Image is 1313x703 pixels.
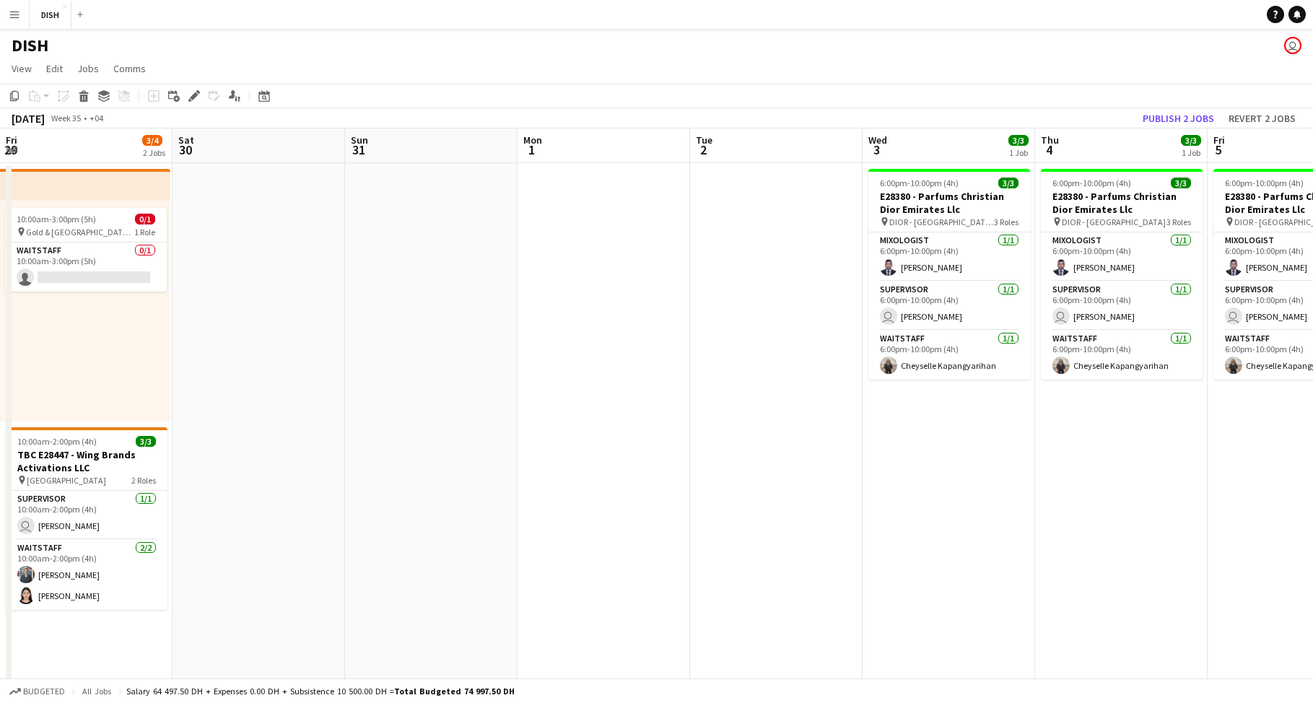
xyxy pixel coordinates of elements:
[1041,190,1203,216] h3: E28380 - Parfums Christian Dior Emirates Llc
[6,134,17,147] span: Fri
[889,217,994,227] span: DIOR - [GEOGRAPHIC_DATA], [GEOGRAPHIC_DATA]
[136,436,156,447] span: 3/3
[868,169,1030,380] app-job-card: 6:00pm-10:00pm (4h)3/3E28380 - Parfums Christian Dior Emirates Llc DIOR - [GEOGRAPHIC_DATA], [GEO...
[12,62,32,75] span: View
[6,491,167,540] app-card-role: Supervisor1/110:00am-2:00pm (4h) [PERSON_NAME]
[40,59,69,78] a: Edit
[351,134,368,147] span: Sun
[868,232,1030,281] app-card-role: Mixologist1/16:00pm-10:00pm (4h)[PERSON_NAME]
[868,281,1030,331] app-card-role: Supervisor1/16:00pm-10:00pm (4h) [PERSON_NAME]
[880,178,959,188] span: 6:00pm-10:00pm (4h)
[79,686,114,697] span: All jobs
[523,134,542,147] span: Mon
[48,113,84,123] span: Week 35
[1225,178,1304,188] span: 6:00pm-10:00pm (4h)
[1008,135,1029,146] span: 3/3
[1284,37,1301,54] app-user-avatar: John Santarin
[1041,169,1203,380] app-job-card: 6:00pm-10:00pm (4h)3/3E28380 - Parfums Christian Dior Emirates Llc DIOR - [GEOGRAPHIC_DATA]3 Role...
[868,134,887,147] span: Wed
[5,243,167,292] app-card-role: Waitstaff0/110:00am-3:00pm (5h)
[6,59,38,78] a: View
[1041,134,1059,147] span: Thu
[23,686,65,697] span: Budgeted
[868,190,1030,216] h3: E28380 - Parfums Christian Dior Emirates Llc
[135,214,155,224] span: 0/1
[131,475,156,486] span: 2 Roles
[1171,178,1191,188] span: 3/3
[17,436,97,447] span: 10:00am-2:00pm (4h)
[6,427,167,610] app-job-card: 10:00am-2:00pm (4h)3/3TBC E28447 - Wing Brands Activations LLC [GEOGRAPHIC_DATA]2 RolesSupervisor...
[994,217,1018,227] span: 3 Roles
[77,62,99,75] span: Jobs
[30,1,71,29] button: DISH
[178,134,194,147] span: Sat
[142,135,162,146] span: 3/4
[1211,141,1225,158] span: 5
[113,62,146,75] span: Comms
[1052,178,1131,188] span: 6:00pm-10:00pm (4h)
[134,227,155,237] span: 1 Role
[1041,281,1203,331] app-card-role: Supervisor1/16:00pm-10:00pm (4h) [PERSON_NAME]
[1062,217,1166,227] span: DIOR - [GEOGRAPHIC_DATA]
[5,208,167,292] app-job-card: 10:00am-3:00pm (5h)0/1 Gold & [GEOGRAPHIC_DATA], [PERSON_NAME] Rd - Al Quoz - Al Quoz Industrial ...
[6,540,167,610] app-card-role: Waitstaff2/210:00am-2:00pm (4h)[PERSON_NAME][PERSON_NAME]
[394,686,515,697] span: Total Budgeted 74 997.50 DH
[1181,135,1201,146] span: 3/3
[108,59,152,78] a: Comms
[866,141,887,158] span: 3
[27,475,106,486] span: [GEOGRAPHIC_DATA]
[46,62,63,75] span: Edit
[90,113,103,123] div: +04
[1039,141,1059,158] span: 4
[868,331,1030,380] app-card-role: Waitstaff1/16:00pm-10:00pm (4h)Cheyselle Kapangyarihan
[1213,134,1225,147] span: Fri
[1009,147,1028,158] div: 1 Job
[694,141,712,158] span: 2
[1041,232,1203,281] app-card-role: Mixologist1/16:00pm-10:00pm (4h)[PERSON_NAME]
[349,141,368,158] span: 31
[71,59,105,78] a: Jobs
[6,448,167,474] h3: TBC E28447 - Wing Brands Activations LLC
[1166,217,1191,227] span: 3 Roles
[1137,109,1220,128] button: Publish 2 jobs
[4,141,17,158] span: 29
[126,686,515,697] div: Salary 64 497.50 DH + Expenses 0.00 DH + Subsistence 10 500.00 DH =
[1041,331,1203,380] app-card-role: Waitstaff1/16:00pm-10:00pm (4h)Cheyselle Kapangyarihan
[521,141,542,158] span: 1
[696,134,712,147] span: Tue
[12,35,48,56] h1: DISH
[1223,109,1301,128] button: Revert 2 jobs
[12,111,45,126] div: [DATE]
[143,147,165,158] div: 2 Jobs
[998,178,1018,188] span: 3/3
[7,684,67,699] button: Budgeted
[1182,147,1200,158] div: 1 Job
[176,141,194,158] span: 30
[17,214,96,224] span: 10:00am-3:00pm (5h)
[26,227,134,237] span: Gold & [GEOGRAPHIC_DATA], [PERSON_NAME] Rd - Al Quoz - Al Quoz Industrial Area 3 - [GEOGRAPHIC_DA...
